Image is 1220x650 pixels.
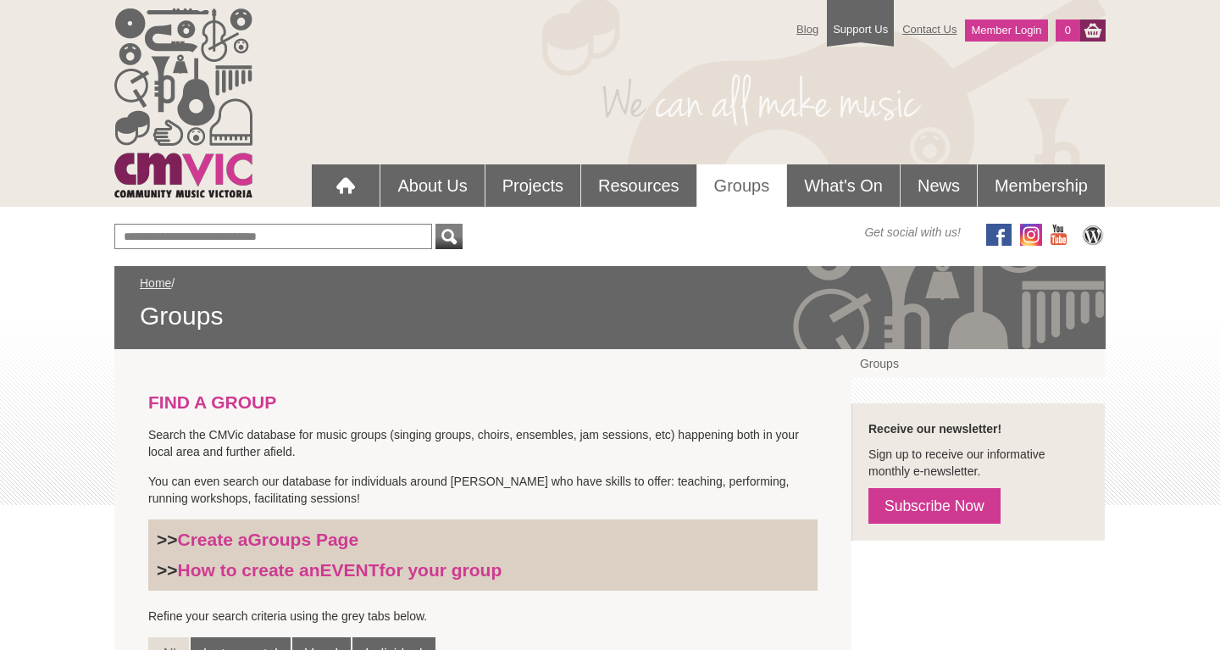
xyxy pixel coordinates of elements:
[320,560,380,580] strong: EVENT
[868,446,1088,480] p: Sign up to receive our informative monthly e-newsletter.
[787,164,900,207] a: What's On
[157,529,809,551] h3: >>
[148,473,818,507] p: You can even search our database for individuals around [PERSON_NAME] who have skills to offer: t...
[247,530,358,549] strong: Groups Page
[868,488,1001,524] a: Subscribe Now
[148,392,276,412] strong: FIND A GROUP
[178,530,359,549] a: Create aGroups Page
[148,608,818,625] p: Refine your search criteria using the grey tabs below.
[697,164,787,207] a: Groups
[157,559,809,581] h3: >>
[1080,224,1106,246] img: CMVic Blog
[114,8,252,197] img: cmvic_logo.png
[851,349,1105,378] a: Groups
[380,164,484,207] a: About Us
[1020,224,1042,246] img: icon-instagram.png
[901,164,977,207] a: News
[894,14,965,44] a: Contact Us
[1056,19,1080,42] a: 0
[140,275,1080,332] div: /
[178,560,502,580] a: How to create anEVENTfor your group
[868,422,1001,436] strong: Receive our newsletter!
[140,276,171,290] a: Home
[581,164,696,207] a: Resources
[485,164,580,207] a: Projects
[978,164,1105,207] a: Membership
[965,19,1047,42] a: Member Login
[148,426,818,460] p: Search the CMVic database for music groups (singing groups, choirs, ensembles, jam sessions, etc)...
[864,224,961,241] span: Get social with us!
[788,14,827,44] a: Blog
[140,300,1080,332] span: Groups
